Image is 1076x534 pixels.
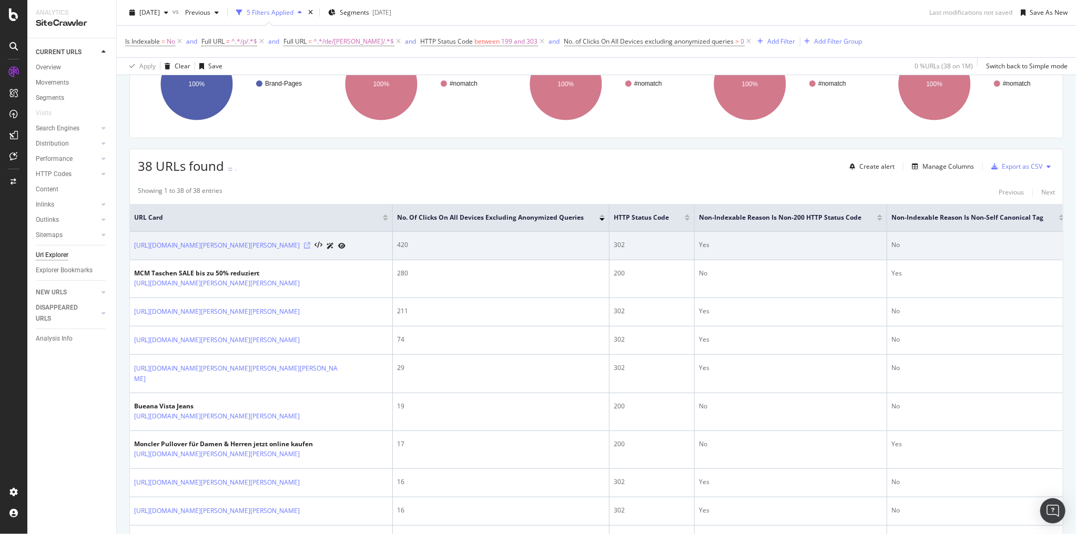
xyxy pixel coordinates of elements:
[134,278,300,289] a: [URL][DOMAIN_NAME][PERSON_NAME][PERSON_NAME]
[397,439,605,449] div: 17
[397,506,605,515] div: 16
[699,402,882,411] div: No
[549,37,560,46] div: and
[226,37,230,46] span: ≠
[405,36,417,46] button: and
[815,37,862,46] div: Add Filter Group
[36,287,67,298] div: NEW URLS
[502,34,538,49] span: 199 and 303
[742,81,758,88] text: 100%
[36,214,59,225] div: Outlinks
[741,34,745,49] span: 0
[891,306,1064,316] div: No
[36,265,109,276] a: Explorer Bookmarks
[138,157,224,174] span: 38 URLs found
[232,4,306,21] button: 5 Filters Applied
[987,158,1042,175] button: Export as CSV
[699,363,882,373] div: Yes
[891,477,1064,487] div: No
[845,158,895,175] button: Create alert
[859,162,895,171] div: Create alert
[691,38,869,130] svg: A chart.
[768,37,796,46] div: Add Filter
[891,335,1064,344] div: No
[1041,188,1055,197] div: Next
[161,37,165,46] span: =
[908,160,974,173] button: Manage Columns
[181,8,210,17] span: Previous
[189,81,205,88] text: 100%
[36,199,98,210] a: Inlinks
[340,8,369,17] span: Segments
[36,287,98,298] a: NEW URLS
[818,80,846,88] text: #nomatch
[982,58,1068,75] button: Switch back to Simple mode
[138,38,316,130] div: A chart.
[36,8,108,17] div: Analytics
[36,123,98,134] a: Search Engines
[36,93,64,104] div: Segments
[507,38,685,130] svg: A chart.
[134,269,346,278] div: MCM Taschen SALE bis zu 50% reduziert
[614,240,690,250] div: 302
[134,439,346,449] div: Moncler Pullover für Damen & Herren jetzt online kaufen
[134,506,300,516] a: [URL][DOMAIN_NAME][PERSON_NAME][PERSON_NAME]
[614,363,690,373] div: 302
[247,8,293,17] div: 5 Filters Applied
[1040,498,1065,523] div: Open Intercom Messenger
[134,306,300,317] a: [URL][DOMAIN_NAME][PERSON_NAME][PERSON_NAME]
[564,37,734,46] span: No. of Clicks On All Devices excluding anonymized queries
[405,37,417,46] div: and
[736,37,739,46] span: >
[754,35,796,48] button: Add Filter
[125,58,156,75] button: Apply
[36,302,89,324] div: DISAPPEARED URLS
[999,186,1024,199] button: Previous
[181,4,223,21] button: Previous
[421,37,473,46] span: HTTP Status Code
[397,306,605,316] div: 211
[36,108,62,119] a: Visits
[922,162,974,171] div: Manage Columns
[36,93,109,104] a: Segments
[699,506,882,515] div: Yes
[167,34,175,49] span: No
[134,240,300,251] a: [URL][DOMAIN_NAME][PERSON_NAME][PERSON_NAME]
[397,335,605,344] div: 74
[1030,8,1068,17] div: Save As New
[36,302,98,324] a: DISAPPEARED URLS
[160,58,190,75] button: Clear
[1002,162,1042,171] div: Export as CSV
[800,35,862,48] button: Add Filter Group
[36,77,109,88] a: Movements
[999,188,1024,197] div: Previous
[475,37,500,46] span: between
[549,36,560,46] button: and
[397,477,605,487] div: 16
[614,213,669,222] span: HTTP Status Code
[314,242,322,249] button: View HTML Source
[891,363,1064,373] div: No
[208,61,222,70] div: Save
[36,199,54,210] div: Inlinks
[175,61,190,70] div: Clear
[36,333,73,344] div: Analysis Info
[927,81,943,88] text: 100%
[36,47,82,58] div: CURRENT URLS
[36,47,98,58] a: CURRENT URLS
[373,81,389,88] text: 100%
[36,230,98,241] a: Sitemaps
[186,36,197,46] button: and
[699,269,882,278] div: No
[891,402,1064,411] div: No
[614,439,690,449] div: 200
[134,213,380,222] span: URL Card
[322,38,501,130] svg: A chart.
[36,77,69,88] div: Movements
[36,214,98,225] a: Outlinks
[313,34,394,49] span: ^.*/de/[PERSON_NAME]/.*$
[1041,186,1055,199] button: Next
[268,36,279,46] button: and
